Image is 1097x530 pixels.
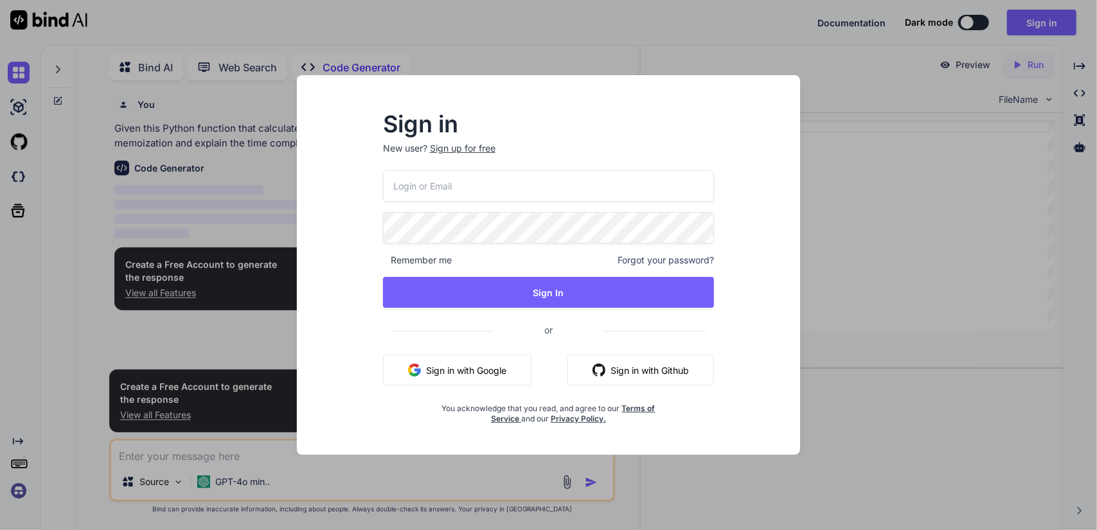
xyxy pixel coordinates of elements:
[383,254,452,267] span: Remember me
[493,314,604,346] span: or
[383,142,715,170] p: New user?
[491,403,656,423] a: Terms of Service
[430,142,495,155] div: Sign up for free
[567,355,714,385] button: Sign in with Github
[618,254,714,267] span: Forgot your password?
[383,114,715,134] h2: Sign in
[383,355,531,385] button: Sign in with Google
[383,170,715,202] input: Login or Email
[383,277,715,308] button: Sign In
[551,414,606,423] a: Privacy Policy.
[408,364,421,376] img: google
[438,396,659,424] div: You acknowledge that you read, and agree to our and our
[593,364,605,376] img: github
